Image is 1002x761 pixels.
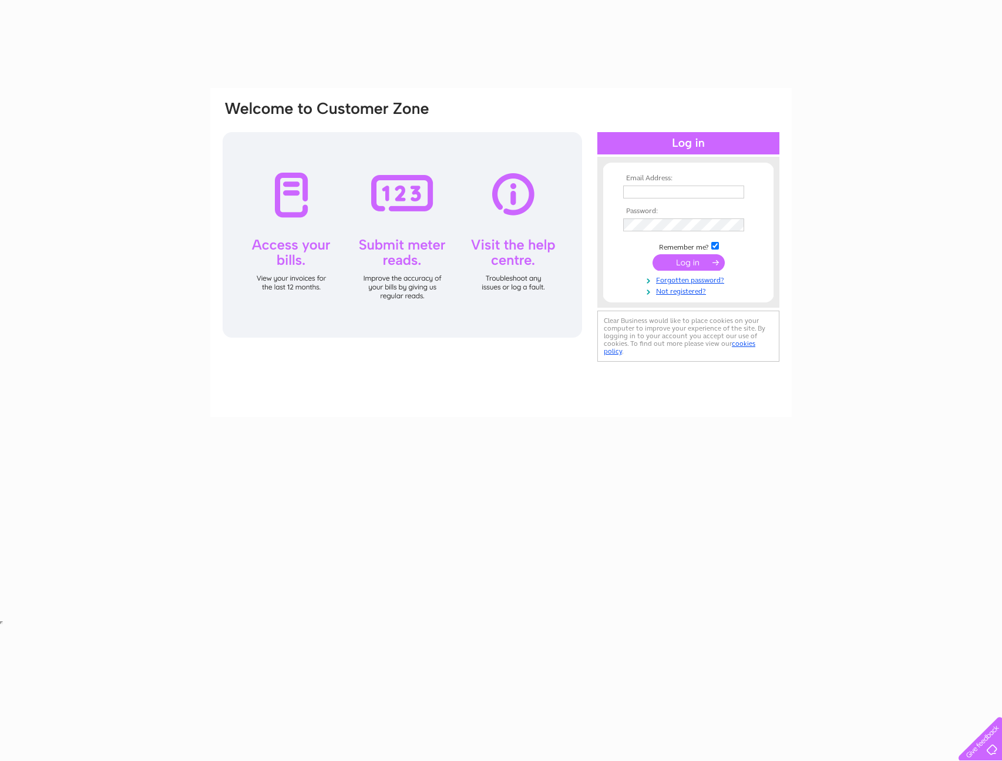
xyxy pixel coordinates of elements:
div: Clear Business would like to place cookies on your computer to improve your experience of the sit... [597,311,779,362]
a: Forgotten password? [623,274,756,285]
th: Email Address: [620,174,756,183]
td: Remember me? [620,240,756,252]
input: Submit [653,254,725,271]
th: Password: [620,207,756,215]
a: Not registered? [623,285,756,296]
a: cookies policy [604,339,755,355]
